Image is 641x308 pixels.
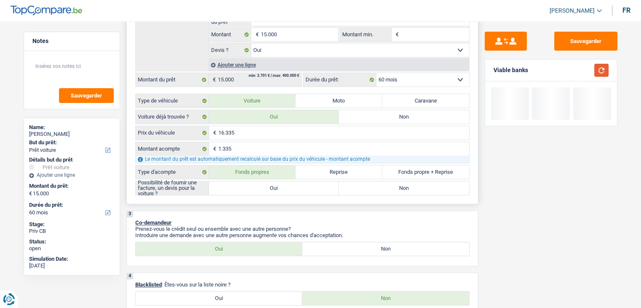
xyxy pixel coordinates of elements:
[249,74,299,78] div: min: 3.701 € / max: 400.000 €
[209,43,252,57] label: Devis ?
[303,73,376,86] label: Durée du prêt:
[209,73,218,86] span: €
[29,124,115,131] div: Name:
[209,165,296,179] label: Fonds propres
[209,181,339,195] label: Oui
[622,6,630,14] div: fr
[382,165,469,179] label: Fonds propre + Reprise
[135,281,162,288] span: Blacklisted
[136,142,209,156] label: Montant acompte
[59,88,114,103] button: Sauvegarder
[11,5,82,16] img: TopCompare Logo
[136,73,209,86] label: Montant du prêt
[136,94,209,108] label: Type de véhicule
[339,110,469,124] label: Non
[209,94,296,108] label: Voiture
[127,273,133,279] div: 4
[136,110,209,124] label: Voiture déjà trouvée ?
[209,28,252,41] label: Montant
[550,7,595,14] span: [PERSON_NAME]
[209,126,218,140] span: €
[340,28,392,41] label: Montant min.
[135,232,469,238] p: Introduire une demande avec une autre personne augmente vos chances d'acceptation.
[209,59,469,71] div: Ajouter une ligne
[295,94,382,108] label: Moto
[136,156,469,163] div: Le montant du prêt est automatiquement recalculé sur base du prix du véhicule - montant acompte
[209,110,339,124] label: Oui
[543,4,602,18] a: [PERSON_NAME]
[29,172,115,178] div: Ajouter une ligne
[29,183,113,189] label: Montant du prêt:
[32,38,111,45] h5: Notes
[127,211,133,217] div: 3
[135,219,172,226] span: Co-demandeur
[29,190,32,197] span: €
[392,28,401,41] span: €
[136,126,209,140] label: Prix du véhicule
[209,142,218,156] span: €
[29,262,115,269] div: [DATE]
[251,28,260,41] span: €
[302,242,469,256] label: Non
[29,221,115,228] div: Stage:
[135,281,469,288] p: : Êtes-vous sur la liste noire ?
[29,238,115,245] div: Status:
[136,181,209,195] label: Possibilité de fournir une facture, un devis pour la voiture ?
[136,292,303,305] label: Oui
[493,67,528,74] div: Viable banks
[29,202,113,208] label: Durée du prêt:
[29,245,115,252] div: open
[29,157,115,163] div: Détails but du prêt
[29,256,115,262] div: Simulation Date:
[136,242,303,256] label: Oui
[295,165,382,179] label: Reprise
[29,228,115,235] div: Priv CB
[339,181,469,195] label: Non
[135,226,469,232] p: Prenez-vous le crédit seul ou ensemble avec une autre personne?
[382,94,469,108] label: Caravane
[29,131,115,138] div: [PERSON_NAME]
[302,292,469,305] label: Non
[554,32,617,51] button: Sauvegarder
[136,165,209,179] label: Type d'acompte
[29,139,113,146] label: But du prêt:
[71,93,102,98] span: Sauvegarder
